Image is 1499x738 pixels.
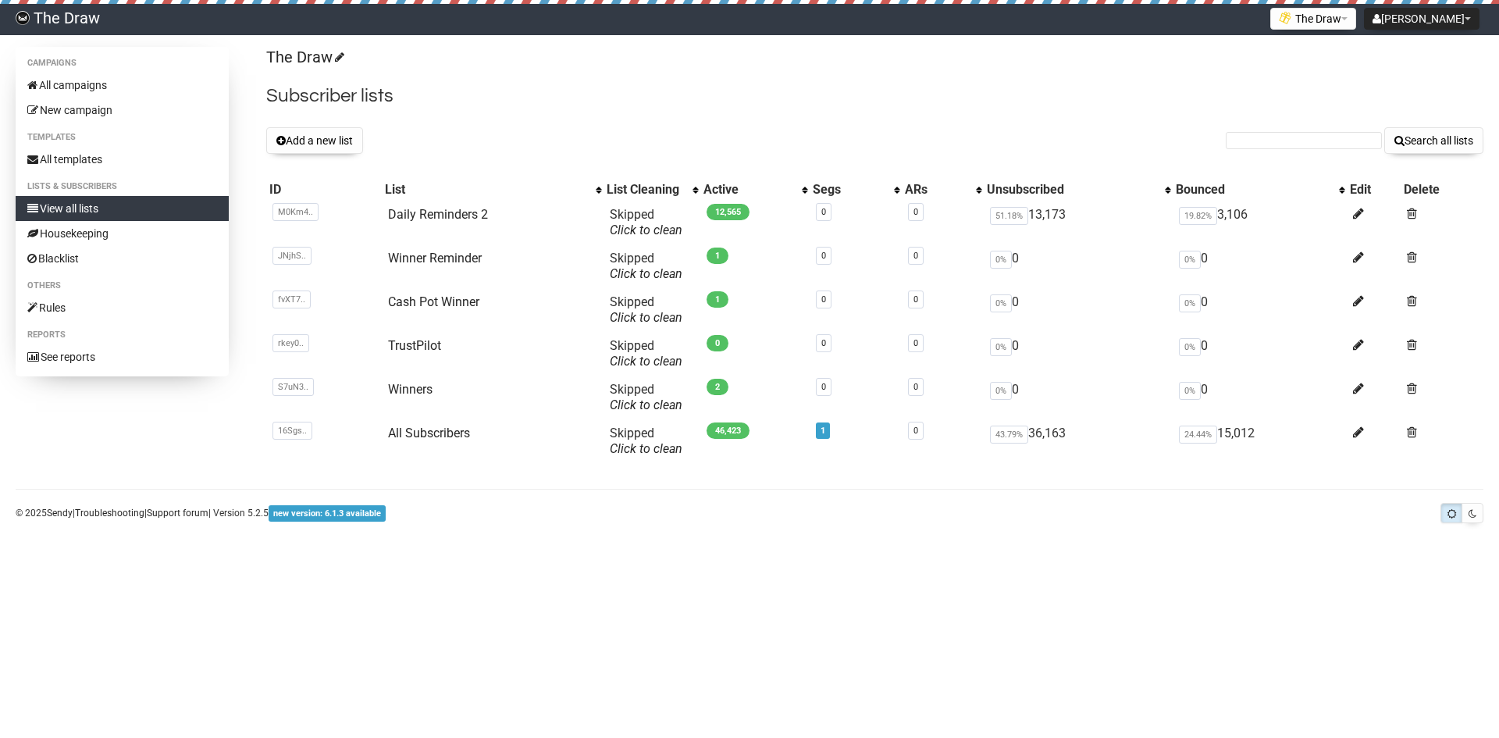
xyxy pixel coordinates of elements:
[1350,182,1398,198] div: Edit
[1364,8,1479,30] button: [PERSON_NAME]
[266,48,342,66] a: The Draw
[16,295,229,320] a: Rules
[984,288,1173,332] td: 0
[990,207,1028,225] span: 51.18%
[821,207,826,217] a: 0
[16,177,229,196] li: Lists & subscribers
[700,179,810,201] th: Active: No sort applied, activate to apply an ascending sort
[984,179,1173,201] th: Unsubscribed: No sort applied, activate to apply an ascending sort
[269,182,379,198] div: ID
[821,251,826,261] a: 0
[610,398,682,412] a: Click to clean
[604,179,700,201] th: List Cleaning: No sort applied, activate to apply an ascending sort
[1173,201,1347,244] td: 3,106
[1173,244,1347,288] td: 0
[272,203,319,221] span: M0Km4..
[16,147,229,172] a: All templates
[984,332,1173,376] td: 0
[610,294,682,325] span: Skipped
[388,382,433,397] a: Winners
[1173,332,1347,376] td: 0
[47,508,73,519] a: Sendy
[266,127,363,154] button: Add a new list
[147,508,208,519] a: Support forum
[1173,288,1347,332] td: 0
[990,294,1012,312] span: 0%
[821,382,826,392] a: 0
[1179,338,1201,356] span: 0%
[610,266,682,281] a: Click to clean
[1179,251,1201,269] span: 0%
[984,201,1173,244] td: 13,173
[266,82,1483,110] h2: Subscriber lists
[707,379,728,395] span: 2
[902,179,983,201] th: ARs: No sort applied, activate to apply an ascending sort
[272,247,312,265] span: JNjhS..
[610,382,682,412] span: Skipped
[272,422,312,440] span: 16Sgs..
[913,382,918,392] a: 0
[610,441,682,456] a: Click to clean
[987,182,1157,198] div: Unsubscribed
[610,426,682,456] span: Skipped
[272,291,311,308] span: fvXT7..
[905,182,967,198] div: ARs
[984,419,1173,463] td: 36,163
[913,338,918,348] a: 0
[1176,182,1331,198] div: Bounced
[1270,8,1356,30] button: The Draw
[703,182,794,198] div: Active
[16,276,229,295] li: Others
[1179,207,1217,225] span: 19.82%
[610,223,682,237] a: Click to clean
[388,426,470,440] a: All Subscribers
[272,378,314,396] span: S7uN3..
[16,326,229,344] li: Reports
[269,505,386,522] span: new version: 6.1.3 available
[913,251,918,261] a: 0
[16,221,229,246] a: Housekeeping
[385,182,588,198] div: List
[16,98,229,123] a: New campaign
[821,294,826,305] a: 0
[16,504,386,522] p: © 2025 | | | Version 5.2.5
[1173,179,1347,201] th: Bounced: No sort applied, activate to apply an ascending sort
[990,382,1012,400] span: 0%
[1173,419,1347,463] td: 15,012
[990,338,1012,356] span: 0%
[821,338,826,348] a: 0
[610,338,682,369] span: Skipped
[1401,179,1483,201] th: Delete: No sort applied, sorting is disabled
[610,310,682,325] a: Click to clean
[990,251,1012,269] span: 0%
[1179,382,1201,400] span: 0%
[813,182,886,198] div: Segs
[388,207,488,222] a: Daily Reminders 2
[269,508,386,519] a: new version: 6.1.3 available
[388,294,479,309] a: Cash Pot Winner
[16,196,229,221] a: View all lists
[984,244,1173,288] td: 0
[707,204,749,220] span: 12,565
[388,251,482,266] a: Winner Reminder
[16,11,30,25] img: 8741706495bd7f5de7187490d1791609
[610,251,682,281] span: Skipped
[913,426,918,436] a: 0
[16,54,229,73] li: Campaigns
[707,335,728,351] span: 0
[610,207,682,237] span: Skipped
[607,182,685,198] div: List Cleaning
[707,291,728,308] span: 1
[1347,179,1401,201] th: Edit: No sort applied, sorting is disabled
[266,179,382,201] th: ID: No sort applied, sorting is disabled
[810,179,902,201] th: Segs: No sort applied, activate to apply an ascending sort
[984,376,1173,419] td: 0
[16,246,229,271] a: Blacklist
[1173,376,1347,419] td: 0
[16,128,229,147] li: Templates
[707,248,728,264] span: 1
[1404,182,1480,198] div: Delete
[382,179,604,201] th: List: No sort applied, activate to apply an ascending sort
[75,508,144,519] a: Troubleshooting
[1179,426,1217,444] span: 24.44%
